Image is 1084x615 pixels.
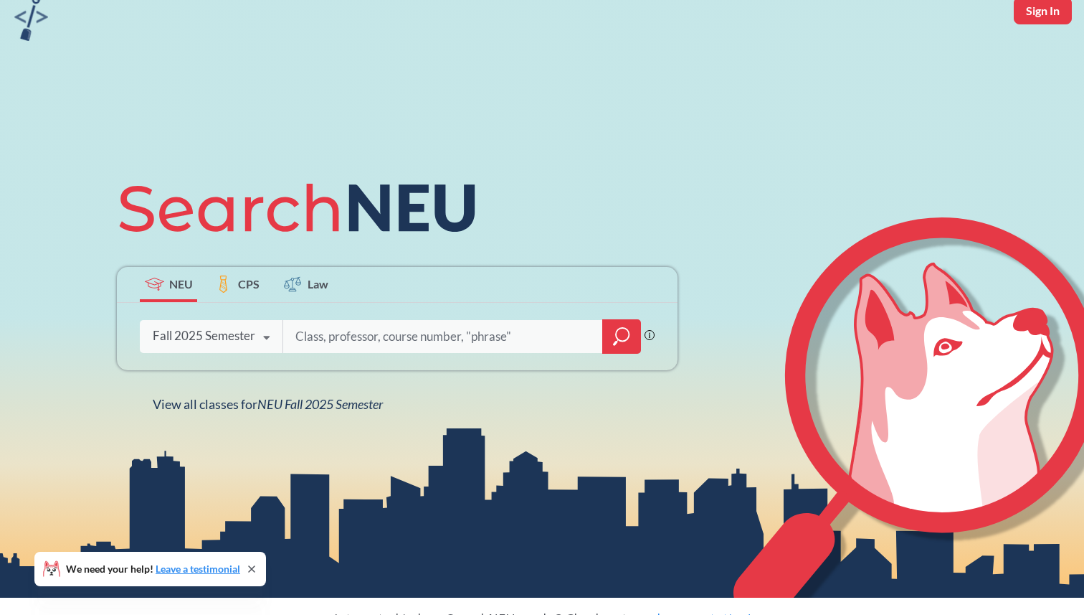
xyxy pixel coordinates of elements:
a: Leave a testimonial [156,563,240,575]
svg: magnifying glass [613,327,630,347]
span: Law [308,276,328,292]
div: Fall 2025 Semester [153,328,255,344]
input: Class, professor, course number, "phrase" [294,321,592,352]
div: magnifying glass [602,319,641,354]
span: NEU [169,276,193,292]
span: NEU Fall 2025 Semester [257,396,383,412]
span: CPS [238,276,260,292]
span: View all classes for [153,396,383,412]
span: We need your help! [66,564,240,574]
